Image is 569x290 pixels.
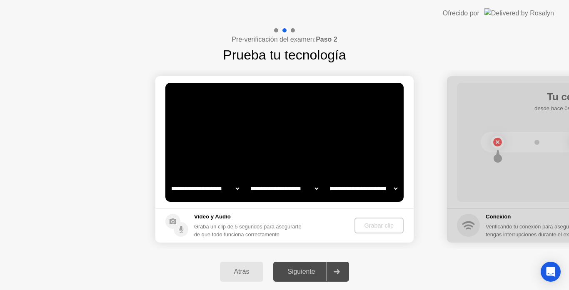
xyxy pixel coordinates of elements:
div: Siguiente [276,268,327,275]
select: Available speakers [249,180,320,197]
div: Atrás [222,268,261,275]
select: Available microphones [328,180,399,197]
button: Atrás [220,262,264,282]
img: Delivered by Rosalyn [484,8,554,18]
div: Graba un clip de 5 segundos para asegurarte de que todo funciona correctamente [194,223,305,238]
h1: Prueba tu tecnología [223,45,346,65]
select: Available cameras [170,180,241,197]
h4: Pre-verificación del examen: [232,35,337,45]
h5: Vídeo y Audio [194,213,305,221]
b: Paso 2 [316,36,337,43]
div: Open Intercom Messenger [541,262,561,282]
button: Grabar clip [354,218,404,233]
div: Ofrecido por [443,8,479,18]
button: Siguiente [273,262,349,282]
div: Grabar clip [358,222,400,229]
